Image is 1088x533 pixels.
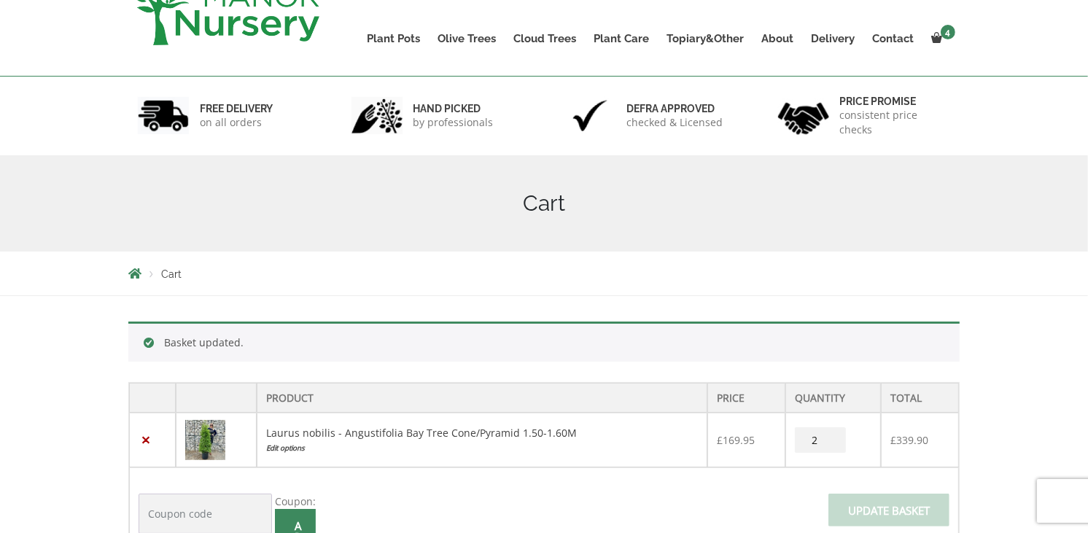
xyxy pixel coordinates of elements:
[138,97,189,134] img: 1.jpg
[753,28,802,49] a: About
[564,97,615,134] img: 3.jpg
[139,432,154,448] a: Remove this item
[626,115,723,130] p: checked & Licensed
[795,427,846,453] input: Product quantity
[785,383,881,413] th: Quantity
[266,426,577,440] a: Laurus nobilis - Angustifolia Bay Tree Cone/Pyramid 1.50-1.60M
[275,494,316,508] label: Coupon:
[351,97,403,134] img: 2.jpg
[717,433,755,447] bdi: 169.95
[941,25,955,39] span: 4
[707,383,785,413] th: Price
[128,268,960,279] nav: Breadcrumbs
[717,433,723,447] span: £
[266,440,698,456] a: Edit options
[840,108,951,137] p: consistent price checks
[890,433,928,447] bdi: 339.90
[828,494,949,526] input: Update basket
[802,28,863,49] a: Delivery
[881,383,959,413] th: Total
[185,420,225,460] img: Cart - 51AE205E 75F0 4AE5 9D25 ADDA6975A9C6 1 105 c
[922,28,960,49] a: 4
[626,102,723,115] h6: Defra approved
[658,28,753,49] a: Topiary&Other
[413,115,494,130] p: by professionals
[585,28,658,49] a: Plant Care
[128,190,960,217] h1: Cart
[413,102,494,115] h6: hand picked
[863,28,922,49] a: Contact
[778,93,829,138] img: 4.jpg
[890,433,896,447] span: £
[128,322,960,362] div: Basket updated.
[200,102,273,115] h6: FREE DELIVERY
[358,28,429,49] a: Plant Pots
[505,28,585,49] a: Cloud Trees
[257,383,707,413] th: Product
[429,28,505,49] a: Olive Trees
[840,95,951,108] h6: Price promise
[161,268,182,280] span: Cart
[200,115,273,130] p: on all orders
